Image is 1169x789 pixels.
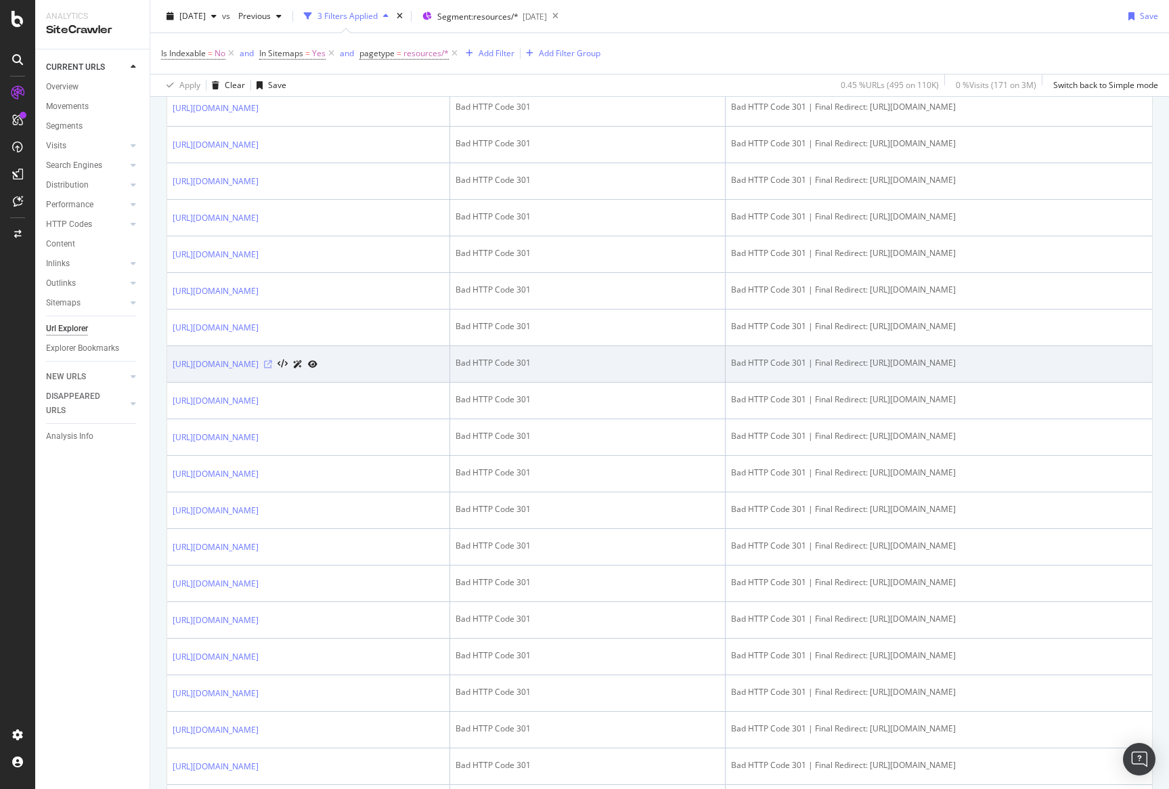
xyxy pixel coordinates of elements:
a: [URL][DOMAIN_NAME] [173,284,259,298]
div: Bad HTTP Code 301 [456,540,720,552]
div: Bad HTTP Code 301 | Final Redirect: [URL][DOMAIN_NAME] [731,467,1147,479]
a: Segments [46,119,140,133]
button: Segment:resources/*[DATE] [417,5,547,27]
button: Previous [233,5,287,27]
a: [URL][DOMAIN_NAME] [173,394,259,408]
div: Distribution [46,178,89,192]
div: and [340,47,354,59]
div: CURRENT URLS [46,60,105,74]
div: Bad HTTP Code 301 [456,759,720,771]
div: Movements [46,100,89,114]
div: Add Filter [479,47,514,59]
div: Search Engines [46,158,102,173]
div: Save [1140,10,1158,22]
div: HTTP Codes [46,217,92,232]
div: Bad HTTP Code 301 | Final Redirect: [URL][DOMAIN_NAME] [731,723,1147,735]
span: pagetype [359,47,395,59]
a: HTTP Codes [46,217,127,232]
button: Apply [161,74,200,96]
div: Outlinks [46,276,76,291]
span: In Sitemaps [259,47,303,59]
div: Bad HTTP Code 301 [456,613,720,625]
div: Clear [225,79,245,91]
button: [DATE] [161,5,222,27]
button: Add Filter [460,45,514,62]
div: Overview [46,80,79,94]
div: Bad HTTP Code 301 [456,576,720,589]
div: Switch back to Simple mode [1053,79,1158,91]
a: [URL][DOMAIN_NAME] [173,687,259,700]
div: Bad HTTP Code 301 [456,430,720,442]
div: Bad HTTP Code 301 | Final Redirect: [URL][DOMAIN_NAME] [731,320,1147,333]
span: Is Indexable [161,47,206,59]
a: [URL][DOMAIN_NAME] [173,175,259,188]
a: [URL][DOMAIN_NAME] [173,504,259,517]
div: Bad HTTP Code 301 | Final Redirect: [URL][DOMAIN_NAME] [731,430,1147,442]
div: 0 % Visits ( 171 on 3M ) [956,79,1036,91]
a: NEW URLS [46,370,127,384]
a: Distribution [46,178,127,192]
div: Performance [46,198,93,212]
div: Url Explorer [46,322,88,336]
a: Content [46,237,140,251]
span: No [215,44,225,63]
div: 3 Filters Applied [317,10,378,22]
div: Bad HTTP Code 301 | Final Redirect: [URL][DOMAIN_NAME] [731,247,1147,259]
a: URL Inspection [308,357,317,371]
a: [URL][DOMAIN_NAME] [173,102,259,115]
button: and [340,47,354,60]
div: Bad HTTP Code 301 | Final Redirect: [URL][DOMAIN_NAME] [731,357,1147,369]
div: DISAPPEARED URLS [46,389,114,418]
div: NEW URLS [46,370,86,384]
a: [URL][DOMAIN_NAME] [173,211,259,225]
a: Explorer Bookmarks [46,341,140,356]
div: Bad HTTP Code 301 | Final Redirect: [URL][DOMAIN_NAME] [731,211,1147,223]
span: = [397,47,401,59]
a: [URL][DOMAIN_NAME] [173,540,259,554]
a: CURRENT URLS [46,60,127,74]
span: = [208,47,213,59]
span: Yes [312,44,326,63]
div: Bad HTTP Code 301 [456,649,720,662]
div: Bad HTTP Code 301 | Final Redirect: [URL][DOMAIN_NAME] [731,540,1147,552]
div: times [394,9,405,23]
a: [URL][DOMAIN_NAME] [173,358,259,371]
div: Bad HTTP Code 301 [456,211,720,223]
span: = [305,47,310,59]
div: Segments [46,119,83,133]
div: Bad HTTP Code 301 | Final Redirect: [URL][DOMAIN_NAME] [731,576,1147,589]
div: Bad HTTP Code 301 | Final Redirect: [URL][DOMAIN_NAME] [731,759,1147,771]
a: Visits [46,139,127,153]
button: View HTML Source [278,360,288,369]
a: [URL][DOMAIN_NAME] [173,723,259,737]
div: Bad HTTP Code 301 | Final Redirect: [URL][DOMAIN_NAME] [731,174,1147,186]
div: Save [268,79,286,91]
a: DISAPPEARED URLS [46,389,127,418]
div: Add Filter Group [539,47,600,59]
span: Segment: resources/* [437,11,519,22]
a: [URL][DOMAIN_NAME] [173,760,259,773]
div: Bad HTTP Code 301 | Final Redirect: [URL][DOMAIN_NAME] [731,393,1147,406]
a: Sitemaps [46,296,127,310]
a: AI Url Details [293,357,303,371]
a: [URL][DOMAIN_NAME] [173,321,259,335]
button: Switch back to Simple mode [1048,74,1158,96]
a: Url Explorer [46,322,140,336]
a: [URL][DOMAIN_NAME] [173,614,259,627]
div: Bad HTTP Code 301 [456,686,720,698]
div: Analytics [46,11,139,22]
div: SiteCrawler [46,22,139,38]
div: Bad HTTP Code 301 [456,320,720,333]
div: Visits [46,139,66,153]
div: Bad HTTP Code 301 [456,101,720,113]
div: Inlinks [46,257,70,271]
a: Inlinks [46,257,127,271]
div: Sitemaps [46,296,81,310]
div: Analysis Info [46,429,93,444]
a: [URL][DOMAIN_NAME] [173,650,259,664]
button: Save [251,74,286,96]
div: Open Intercom Messenger [1123,743,1155,775]
div: Bad HTTP Code 301 [456,174,720,186]
button: Save [1123,5,1158,27]
button: Clear [206,74,245,96]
